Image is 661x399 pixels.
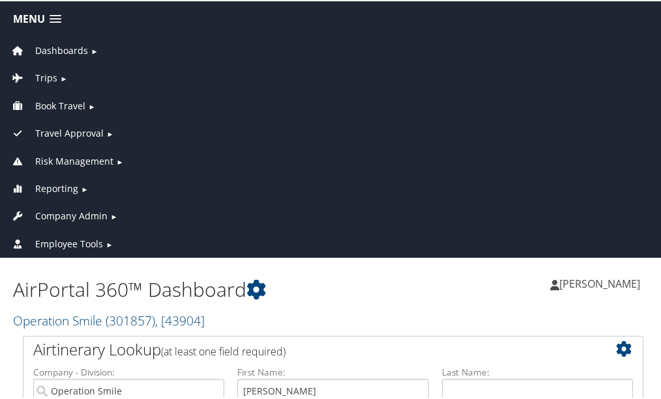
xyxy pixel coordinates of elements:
[35,42,88,57] span: Dashboards
[35,70,57,84] span: Trips
[35,236,103,250] span: Employee Tools
[116,156,123,165] span: ►
[106,128,113,137] span: ►
[442,365,633,378] label: Last Name:
[35,153,113,167] span: Risk Management
[10,43,88,55] a: Dashboards
[35,208,108,222] span: Company Admin
[10,98,85,111] a: Book Travel
[106,310,155,328] span: ( 301857 )
[13,310,205,328] a: Operation Smile
[33,365,224,378] label: Company - Division:
[106,238,113,248] span: ►
[35,180,78,195] span: Reporting
[155,310,205,328] span: , [ 43904 ]
[10,208,108,221] a: Company Admin
[81,183,88,193] span: ►
[161,343,286,357] span: (at least one field required)
[110,210,117,220] span: ►
[550,263,653,302] a: [PERSON_NAME]
[13,275,333,302] h1: AirPortal 360™ Dashboard
[13,12,45,24] span: Menu
[60,72,67,82] span: ►
[10,236,103,249] a: Employee Tools
[10,70,57,83] a: Trips
[88,100,95,110] span: ►
[10,126,104,138] a: Travel Approval
[237,365,428,378] label: First Name:
[10,181,78,193] a: Reporting
[10,154,113,166] a: Risk Management
[559,275,640,290] span: [PERSON_NAME]
[33,337,581,359] h2: Airtinerary Lookup
[35,125,104,139] span: Travel Approval
[35,98,85,112] span: Book Travel
[91,45,98,55] span: ►
[7,7,68,29] a: Menu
